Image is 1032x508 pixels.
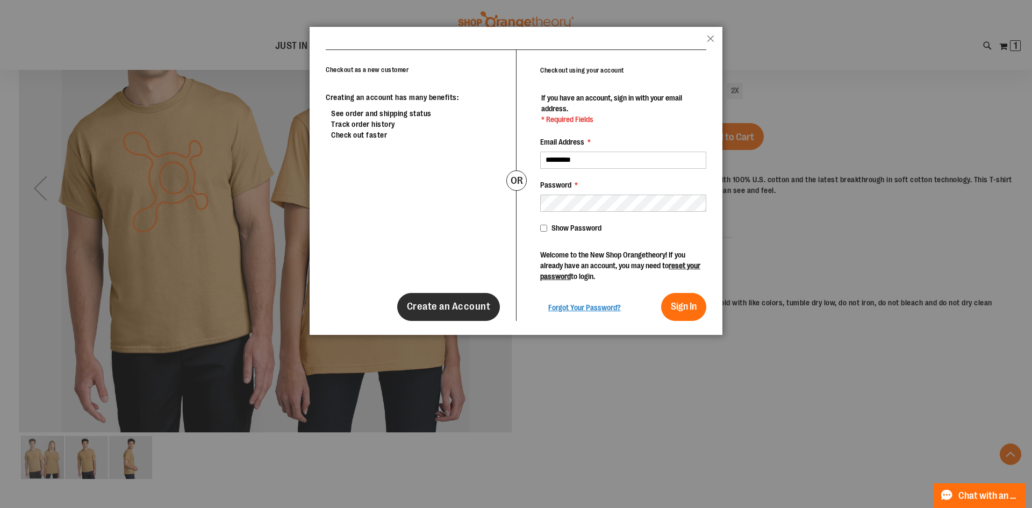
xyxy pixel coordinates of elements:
[331,130,500,140] li: Check out faster
[934,483,1026,508] button: Chat with an Expert
[661,293,706,321] button: Sign In
[506,170,527,191] div: or
[540,261,700,281] a: reset your password
[671,301,697,312] span: Sign In
[551,224,601,232] span: Show Password
[540,249,706,282] p: Welcome to the New Shop Orangetheory! If you already have an account, you may need to to login.
[326,92,500,103] p: Creating an account has many benefits:
[397,293,500,321] a: Create an Account
[326,66,408,74] strong: Checkout as a new customer
[541,114,705,125] span: * Required Fields
[407,300,491,312] span: Create an Account
[331,108,500,119] li: See order and shipping status
[540,67,624,74] strong: Checkout using your account
[958,491,1019,501] span: Chat with an Expert
[548,302,621,313] a: Forgot Your Password?
[540,181,571,189] span: Password
[331,119,500,130] li: Track order history
[540,138,584,146] span: Email Address
[541,94,682,113] span: If you have an account, sign in with your email address.
[548,303,621,312] span: Forgot Your Password?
